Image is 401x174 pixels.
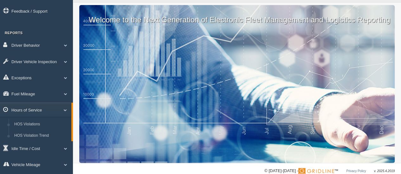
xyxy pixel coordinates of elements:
[346,169,366,173] a: Privacy Policy
[11,119,71,130] a: HOS Violations
[374,169,395,173] span: v. 2025.4.2019
[11,130,71,141] a: HOS Violation Trend
[79,5,395,25] p: Welcome to the Next Generation of Electronic Fleet Management and Logistics Reporting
